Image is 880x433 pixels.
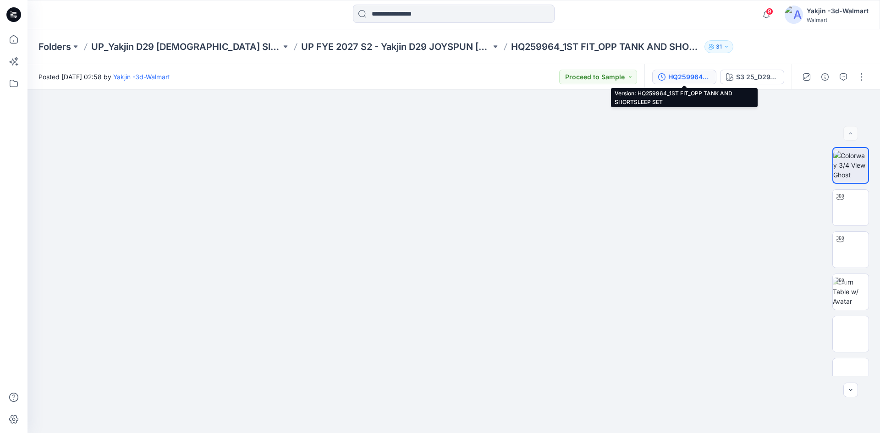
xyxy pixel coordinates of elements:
a: UP FYE 2027 S2 - Yakjin D29 JOYSPUN [DEMOGRAPHIC_DATA] Sleepwear [301,40,491,53]
a: UP_Yakjin D29 [DEMOGRAPHIC_DATA] Sleep [91,40,281,53]
div: Walmart [807,16,869,23]
span: 9 [766,8,773,15]
div: S3 25_D29_JS_LEOPARD_RPT_WinterWhite_CW14_KOM rptcc [736,72,778,82]
button: HQ259964_1ST FIT_OPP TANK AND SHORTSLEEP SET [652,70,716,84]
button: 31 [704,40,733,53]
div: Yakjin -3d-Walmart [807,5,869,16]
img: Turn Table w/ Avatar [833,277,869,306]
img: avatar [785,5,803,24]
a: Folders [38,40,71,53]
div: HQ259964_1ST FIT_OPP TANK AND SHORTSLEEP SET [668,72,710,82]
button: Details [818,70,832,84]
p: 31 [716,42,722,52]
button: S3 25_D29_JS_LEOPARD_RPT_WinterWhite_CW14_KOM rptcc [720,70,784,84]
p: HQ259964_1ST FIT_OPP TANK AND SHORTSLEEP SET [511,40,701,53]
span: Posted [DATE] 02:58 by [38,72,170,82]
img: Colorway 3/4 View Ghost [833,151,868,180]
a: Yakjin -3d-Walmart [113,73,170,81]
